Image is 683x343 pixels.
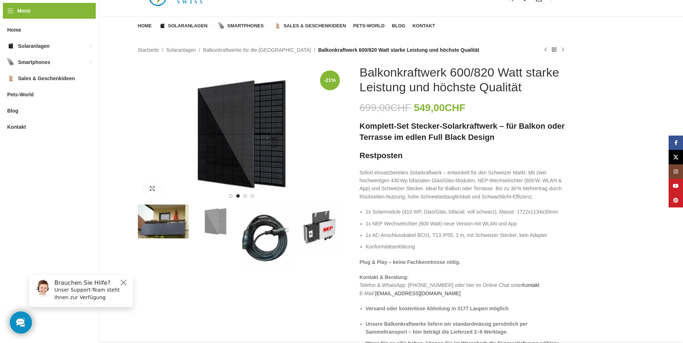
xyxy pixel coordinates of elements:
[360,151,403,160] strong: Restposten
[414,102,465,113] bdi: 549,00
[138,46,480,54] nav: Breadcrumb
[236,194,240,198] li: Go to slide 2
[7,88,34,101] span: Pets-World
[189,205,242,238] div: 2 / 4
[366,208,567,216] li: 2x Solarmodule (410 WP, Glas/Glas, bifacial, voll schwarz), Masse: 1722x1134x30mm
[31,17,105,32] p: Unser Support-Team steht Ihnen zur Verfügung
[353,23,385,29] span: Pets-World
[366,243,567,251] li: Konformitätserklärung
[18,56,50,69] span: Smartphones
[96,9,104,18] button: Close
[366,220,567,228] li: 1x NEP Wechselrichter (600 Watt) neue Version mit WLAN und App
[366,306,509,311] strong: Versand oder kostenlose Abholung in 3177 Laupen möglich
[320,70,340,90] span: -21%
[203,46,311,54] a: Balkonkraftwerke für die [GEOGRAPHIC_DATA]
[669,179,683,193] a: YouTube Social Link
[138,65,345,203] img: 834531_584012_7e89c445-73fd-4e88-ba54-60b60b65149b
[390,102,411,113] span: CHF
[360,259,460,265] strong: Plug & Play – keine Fachkenntnisse nötig.
[669,193,683,207] a: Pinterest Social Link
[413,23,435,29] span: Kontakt
[360,169,567,201] p: Sofort einsatzbereites Solarkraftwerk – entwickelt für den Schweizer Markt. Mit zwei hochwertigen...
[243,194,247,198] li: Go to slide 3
[218,23,225,29] img: Smartphones
[137,205,189,238] div: 1 / 4
[7,104,18,117] span: Blog
[522,282,539,288] a: Kontakt
[159,19,211,33] a: Solaranlagen
[227,23,264,29] span: Smartphones
[295,205,345,250] img: Nep600 Wechselrichter
[7,75,14,82] img: Sales & Geschenkideen
[138,205,189,238] img: Balkonkraftwerke für die Schweiz2_XL
[274,23,281,29] img: Sales & Geschenkideen
[541,46,550,54] a: Vorheriges Produkt
[218,19,267,33] a: Smartphones
[360,122,565,142] strong: Komplett-Set Stecker-Solarkraftwerk – für Balkon oder Terrasse im edlen Full Black Design
[360,102,411,113] bdi: 699,00
[669,150,683,164] a: X Social Link
[558,46,567,54] a: Nächstes Produkt
[375,291,460,296] a: [EMAIL_ADDRESS][DOMAIN_NAME]
[17,7,31,15] span: Menü
[166,46,196,54] a: Solaranlagen
[251,194,254,198] li: Go to slide 4
[669,136,683,150] a: Facebook Social Link
[137,65,346,203] div: 2 / 4
[134,19,439,33] div: Hauptnavigation
[360,273,567,297] p: Telefon & WhatsApp: [PHONE_NUMBER] oder hier im Online Chat unter E-Mail:
[353,19,385,33] a: Pets-World
[283,23,346,29] span: Sales & Geschenkideen
[18,72,75,85] span: Sales & Geschenkideen
[138,46,159,54] a: Startseite
[274,19,346,33] a: Sales & Geschenkideen
[669,164,683,179] a: Instagram Social Link
[138,23,152,29] span: Home
[294,205,346,250] div: 4 / 4
[360,65,567,95] h1: Balkonkraftwerk 600/820 Watt starke Leistung und höchste Qualität
[392,19,405,33] a: Blog
[18,40,50,52] span: Solaranlagen
[318,46,480,54] span: Balkonkraftwerk 600/820 Watt starke Leistung und höchste Qualität
[10,10,28,28] img: Customer service
[366,231,567,239] li: 1x AC-Anschlusskabel BC01, T13 IP55, 3 m, mit Schweizer Stecker, kein Adapter
[159,23,166,29] img: Solaranlagen
[366,321,528,335] strong: Unsere Balkonkraftwerke liefern wir standardmässig persönlich per Sammeltransport – hier beträgt ...
[138,19,152,33] a: Home
[445,102,466,113] span: CHF
[229,194,233,198] li: Go to slide 1
[168,23,208,29] span: Solaranlagen
[7,23,21,36] span: Home
[392,23,405,29] span: Blog
[7,42,14,50] img: Solaranlagen
[413,19,435,33] a: Kontakt
[190,205,241,238] img: Balkonkraftwerke mit edlem Schwarz Schwarz Design
[7,59,14,66] img: Smartphones
[31,10,105,17] h6: Brauchen Sie Hilfe?
[7,120,26,133] span: Kontakt
[242,205,293,272] img: Balkonkraftwerk 600/820 Watt starke Leistung und höchste Qualität – Bild 3
[360,274,409,280] strong: Kontakt & Beratung:
[242,205,294,272] div: 3 / 4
